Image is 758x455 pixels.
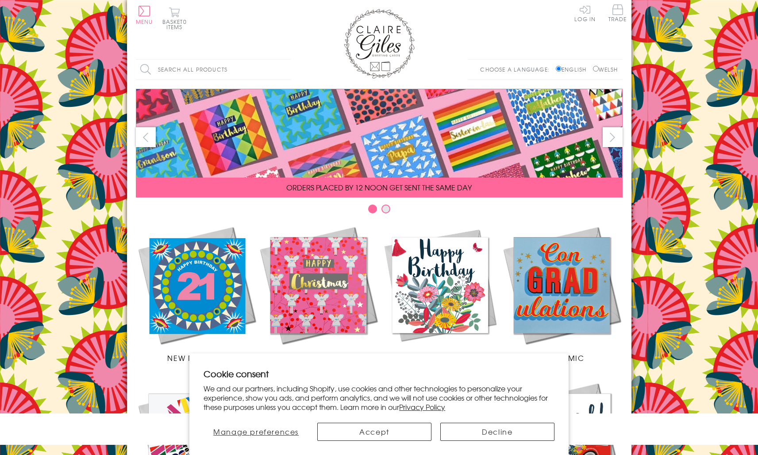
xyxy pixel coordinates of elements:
span: Christmas [296,353,341,363]
label: Welsh [593,65,618,73]
div: Carousel Pagination [136,204,623,218]
span: Academic [539,353,585,363]
span: 0 items [166,18,187,31]
button: prev [136,127,156,147]
span: Menu [136,18,153,26]
a: Christmas [258,224,379,363]
label: English [556,65,591,73]
p: Choose a language: [480,65,554,73]
p: We and our partners, including Shopify, use cookies and other technologies to personalize your ex... [204,384,554,411]
button: Basket0 items [162,7,187,30]
a: Log In [574,4,596,22]
span: Manage preferences [213,426,299,437]
input: Search [282,60,291,80]
button: Carousel Page 2 [381,205,390,213]
button: Decline [440,423,554,441]
button: next [603,127,623,147]
a: New Releases [136,224,258,363]
a: Trade [608,4,627,23]
button: Carousel Page 1 (Current Slide) [368,205,377,213]
span: ORDERS PLACED BY 12 NOON GET SENT THE SAME DAY [286,182,472,193]
button: Accept [317,423,431,441]
a: Privacy Policy [399,402,445,412]
button: Manage preferences [204,423,308,441]
h2: Cookie consent [204,368,554,380]
span: New Releases [167,353,225,363]
a: Academic [501,224,623,363]
span: Birthdays [419,353,461,363]
a: Birthdays [379,224,501,363]
span: Trade [608,4,627,22]
button: Menu [136,6,153,24]
img: Claire Giles Greetings Cards [344,9,415,79]
input: Search all products [136,60,291,80]
input: Welsh [593,66,599,72]
input: English [556,66,562,72]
